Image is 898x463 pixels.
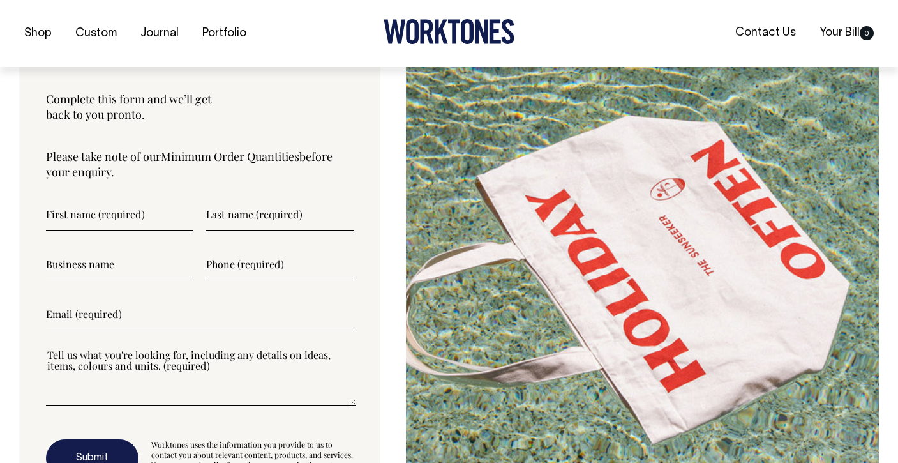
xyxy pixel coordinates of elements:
a: Minimum Order Quantities [161,149,299,164]
input: First name (required) [46,199,193,231]
p: Please take note of our before your enquiry. [46,149,354,179]
a: Shop [19,23,57,44]
p: Complete this form and we’ll get back to you pronto. [46,91,354,122]
input: Business name [46,248,193,280]
span: 0 [860,26,874,40]
input: Phone (required) [206,248,354,280]
input: Email (required) [46,298,354,330]
a: Custom [70,23,122,44]
a: Journal [135,23,184,44]
a: Your Bill0 [814,22,879,43]
a: Contact Us [730,22,801,43]
a: Portfolio [197,23,251,44]
input: Last name (required) [206,199,354,231]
